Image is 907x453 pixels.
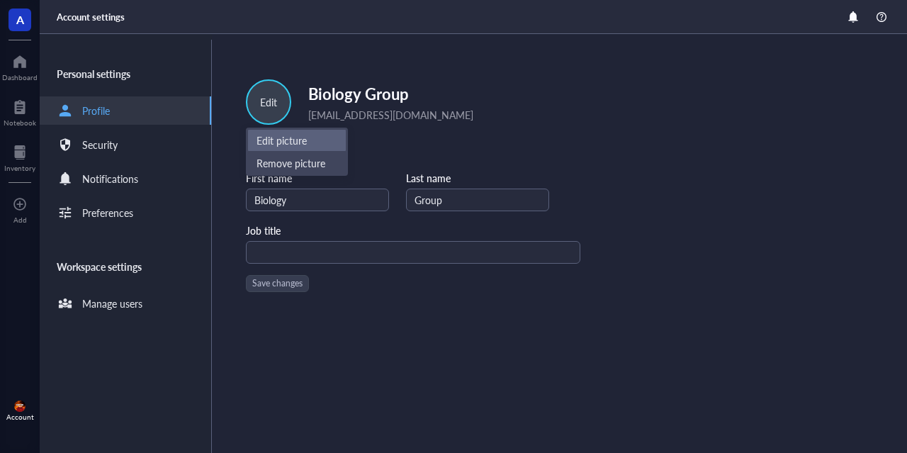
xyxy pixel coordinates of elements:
a: Security [40,130,211,159]
div: Inventory [4,164,35,172]
a: Manage users [40,289,211,318]
span: Edit picture [257,133,337,148]
div: Edit [260,94,277,110]
span: Remove picture [257,155,337,171]
div: Add [13,216,27,224]
div: Personal settings [40,57,211,91]
button: Save changes [246,275,309,292]
div: Dashboard [2,73,38,82]
div: Last name [406,170,549,186]
div: Security [82,137,118,152]
a: Inventory [4,141,35,172]
span: Biology Group [308,82,409,105]
a: Notifications [40,164,211,193]
div: Preferences [82,205,133,220]
a: Notebook [4,96,36,127]
div: Manage users [82,296,142,311]
div: Account settings [57,11,125,23]
a: Dashboard [2,50,38,82]
div: Notebook [4,118,36,127]
div: Job title [246,223,580,238]
span: A [16,11,24,28]
div: Workspace settings [40,250,211,284]
span: [EMAIL_ADDRESS][DOMAIN_NAME] [308,108,473,122]
div: First name [246,170,389,186]
img: e3b8e2f9-2f7f-49fa-a8fb-4d0ab0feffc4.jpeg [14,401,26,412]
div: Profile [82,103,110,118]
a: Preferences [40,198,211,227]
div: Notifications [82,171,138,186]
a: Profile [40,96,211,125]
div: Account [6,413,34,421]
